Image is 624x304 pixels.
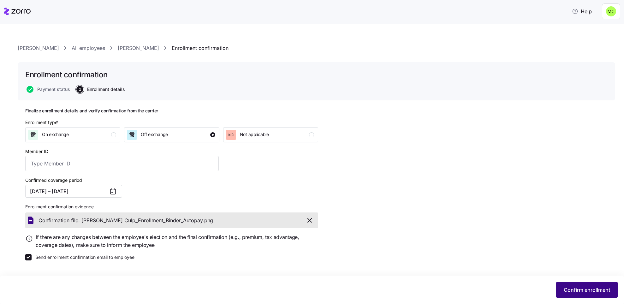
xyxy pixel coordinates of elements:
[204,217,213,224] span: png
[606,6,616,16] img: fb6fbd1e9160ef83da3948286d18e3ea
[39,217,204,224] span: Confirmation file: [PERSON_NAME] Culp_Enrollment_Binder_Autopay.
[18,44,59,52] a: [PERSON_NAME]
[32,254,134,260] label: Send enrollment confirmation email to employee
[72,44,105,52] a: All employees
[572,8,592,15] span: Help
[25,86,70,93] a: Payment status
[75,86,125,93] a: 2Enrollment details
[25,108,318,114] h2: Finalize enrollment details and verify confirmation from the carrier
[27,86,70,93] button: Payment status
[37,87,70,92] span: Payment status
[25,148,48,155] label: Member ID
[25,156,219,171] input: Type Member ID
[567,5,597,18] button: Help
[36,233,318,249] span: If there are any changes between the employee's election and the final confirmation (e.g., premiu...
[76,86,125,93] button: 2Enrollment details
[118,44,159,52] a: [PERSON_NAME]
[172,44,229,52] a: Enrollment confirmation
[240,131,269,138] span: Not applicable
[87,87,125,92] span: Enrollment details
[25,177,82,184] label: Confirmed coverage period
[564,286,610,294] span: Confirm enrollment
[42,131,69,138] span: On exchange
[25,119,60,126] div: Enrollment type
[141,131,168,138] span: Off exchange
[25,185,122,198] button: [DATE] – [DATE]
[25,70,108,80] h1: Enrollment confirmation
[76,86,83,93] span: 2
[556,282,618,298] button: Confirm enrollment
[25,204,94,210] span: Enrollment confirmation evidence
